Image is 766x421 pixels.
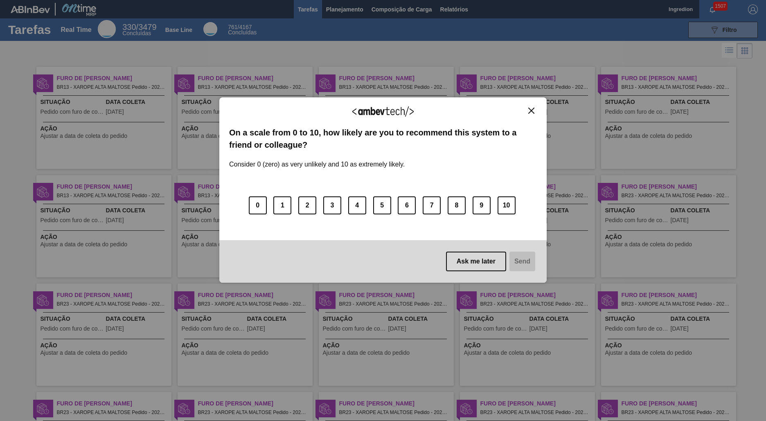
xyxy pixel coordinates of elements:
[448,196,466,214] button: 8
[348,196,366,214] button: 4
[528,108,534,114] img: Close
[373,196,391,214] button: 5
[273,196,291,214] button: 1
[498,196,516,214] button: 10
[323,196,341,214] button: 3
[298,196,316,214] button: 2
[229,126,537,151] label: On a scale from 0 to 10, how likely are you to recommend this system to a friend or colleague?
[249,196,267,214] button: 0
[229,151,405,168] label: Consider 0 (zero) as very unlikely and 10 as extremely likely.
[446,252,506,271] button: Ask me later
[473,196,491,214] button: 9
[526,107,537,114] button: Close
[398,196,416,214] button: 6
[352,106,414,117] img: Logo Ambevtech
[423,196,441,214] button: 7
